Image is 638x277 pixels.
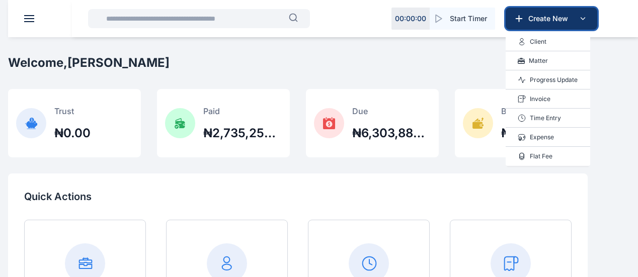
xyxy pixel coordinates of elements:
[530,94,550,104] p: Invoice
[530,75,578,85] p: Progress Update
[54,125,91,141] h2: ₦0.00
[8,55,170,71] h2: Welcome, [PERSON_NAME]
[506,8,597,30] button: Create New
[352,125,431,141] h2: ₦6,303,889,483.62
[203,105,282,117] p: Paid
[450,14,487,24] span: Start Timer
[501,105,580,117] p: Billable
[352,105,431,117] p: Due
[430,8,495,30] button: Start Timer
[530,113,561,123] p: Time Entry
[530,37,546,47] p: Client
[395,14,426,24] p: 00 : 00 : 00
[524,14,577,24] span: Create New
[54,105,91,117] p: Trust
[529,56,548,66] p: Matter
[24,190,572,204] p: Quick Actions
[530,151,552,161] p: Flat Fee
[203,125,282,141] h2: ₦2,735,252,161.14
[530,132,554,142] p: Expense
[501,125,580,141] h2: ₦10,811,490,560.19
